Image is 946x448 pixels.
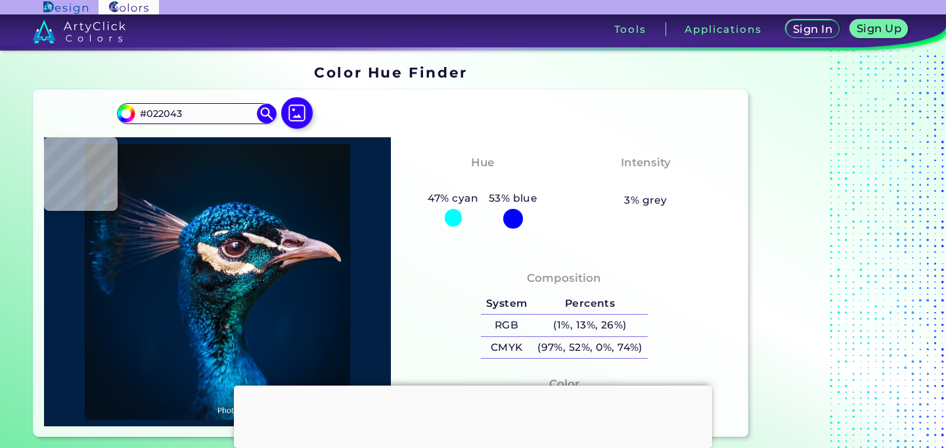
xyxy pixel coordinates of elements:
[423,190,484,207] h5: 47% cyan
[532,337,647,359] h5: (97%, 52%, 0%, 74%)
[314,62,467,82] h1: Color Hue Finder
[281,97,313,129] img: icon picture
[853,21,905,38] a: Sign Up
[754,59,918,441] iframe: Advertisement
[484,190,543,207] h5: 53% blue
[859,24,899,34] h5: Sign Up
[549,374,579,393] h4: Color
[257,104,277,123] img: icon search
[795,24,831,34] h5: Sign In
[51,144,384,419] img: img_pavlin.jpg
[481,315,532,336] h5: RGB
[532,315,647,336] h5: (1%, 13%, 26%)
[445,174,520,190] h3: Cyan-Blue
[135,105,258,123] input: type color..
[685,24,761,34] h3: Applications
[532,293,647,315] h5: Percents
[481,293,532,315] h5: System
[614,24,646,34] h3: Tools
[788,21,837,38] a: Sign In
[621,153,671,172] h4: Intensity
[624,192,667,209] h5: 3% grey
[481,337,532,359] h5: CMYK
[43,1,87,14] img: ArtyClick Design logo
[617,174,674,190] h3: Vibrant
[234,386,712,445] iframe: Advertisement
[471,153,494,172] h4: Hue
[527,269,601,288] h4: Composition
[33,20,125,43] img: logo_artyclick_colors_white.svg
